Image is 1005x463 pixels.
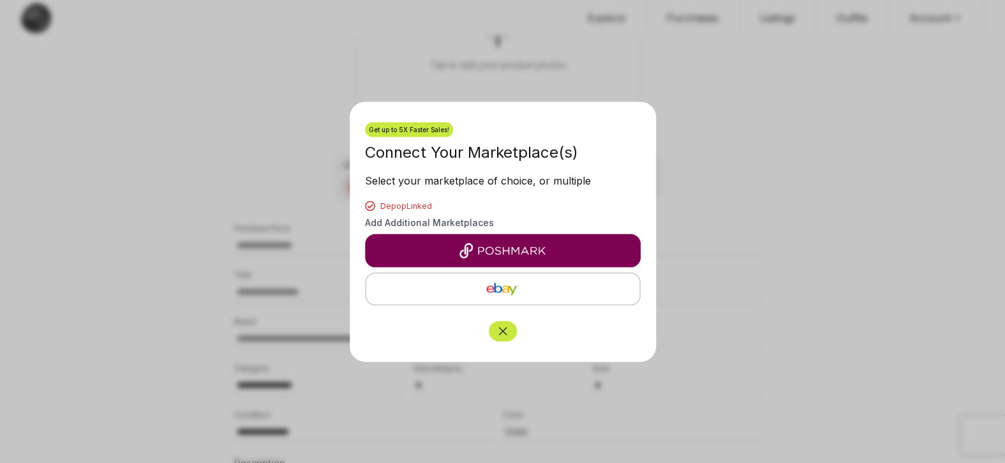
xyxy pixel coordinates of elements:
img: eBay logo [376,281,629,296]
div: Get up to 5X Faster Sales! [365,122,453,137]
span: Depop Linked [380,201,432,211]
div: Select your marketplace of choice, or multiple [365,172,641,193]
button: Poshmark logo [365,234,641,267]
button: eBay logo [365,272,641,305]
h3: Add Additional Marketplaces [365,216,641,229]
button: Close [489,321,517,341]
h2: Connect Your Marketplace(s) [365,142,641,162]
img: Poshmark logo [375,243,630,258]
